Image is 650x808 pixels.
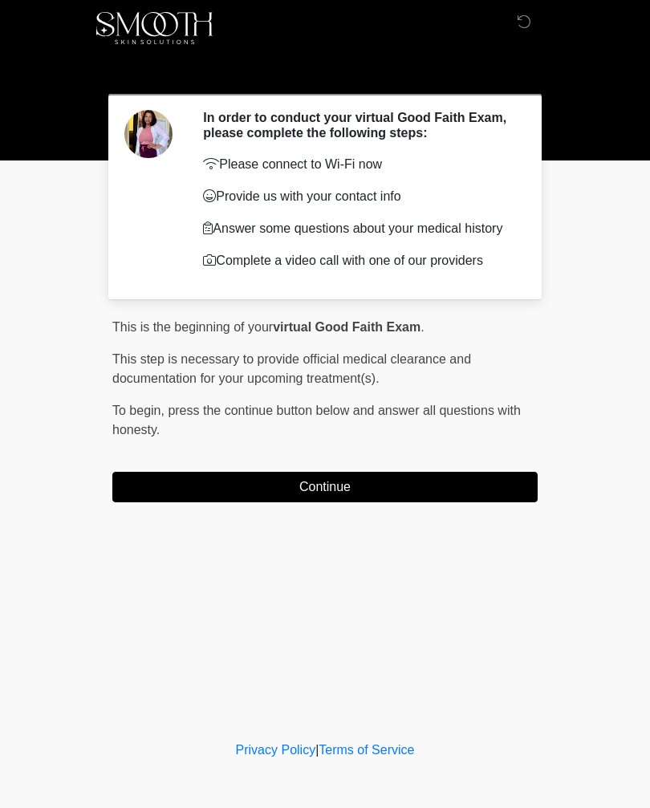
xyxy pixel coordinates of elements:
[420,320,424,334] span: .
[203,187,514,206] p: Provide us with your contact info
[319,743,414,757] a: Terms of Service
[112,404,168,417] span: To begin,
[124,110,173,158] img: Agent Avatar
[236,743,316,757] a: Privacy Policy
[203,110,514,140] h2: In order to conduct your virtual Good Faith Exam, please complete the following steps:
[203,251,514,270] p: Complete a video call with one of our providers
[203,219,514,238] p: Answer some questions about your medical history
[203,155,514,174] p: Please connect to Wi-Fi now
[112,472,538,502] button: Continue
[315,743,319,757] a: |
[112,404,521,436] span: press the continue button below and answer all questions with honesty.
[112,352,471,385] span: This step is necessary to provide official medical clearance and documentation for your upcoming ...
[96,12,213,44] img: Smooth Skin Solutions LLC Logo
[100,58,550,87] h1: ‎ ‎ ‎ ‎
[273,320,420,334] strong: virtual Good Faith Exam
[112,320,273,334] span: This is the beginning of your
